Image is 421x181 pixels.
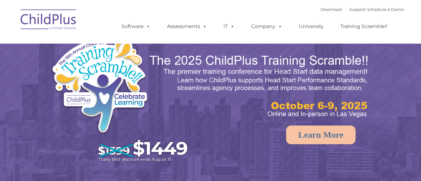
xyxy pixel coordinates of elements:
[286,126,356,144] a: Learn More
[17,5,80,36] img: ChildPlus by Procare Solutions
[367,7,404,12] a: Schedule A Demo
[293,20,330,33] a: University
[115,20,157,33] a: Software
[321,7,342,12] a: Download
[245,20,289,33] a: Company
[349,7,366,12] a: Support
[161,20,213,33] a: Assessments
[321,7,404,12] font: |
[334,20,394,33] a: Training Scramble!!
[217,20,241,33] a: IT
